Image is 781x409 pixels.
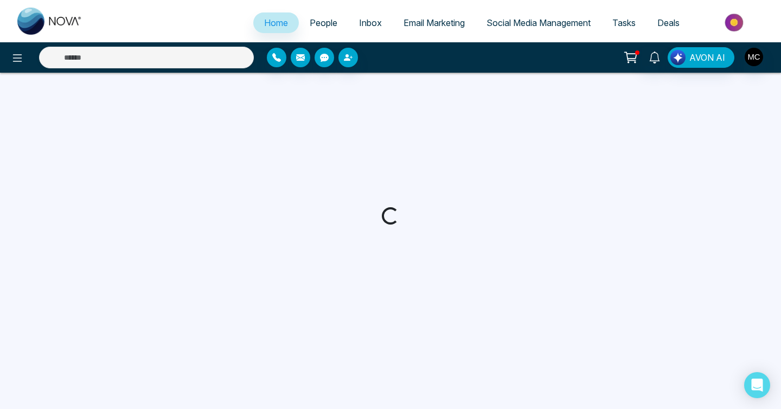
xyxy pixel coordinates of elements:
[657,17,680,28] span: Deals
[601,12,646,33] a: Tasks
[745,48,763,66] img: User Avatar
[253,12,299,33] a: Home
[670,50,686,65] img: Lead Flow
[299,12,348,33] a: People
[612,17,636,28] span: Tasks
[348,12,393,33] a: Inbox
[476,12,601,33] a: Social Media Management
[264,17,288,28] span: Home
[17,8,82,35] img: Nova CRM Logo
[646,12,690,33] a: Deals
[310,17,337,28] span: People
[689,51,725,64] span: AVON AI
[486,17,591,28] span: Social Media Management
[668,47,734,68] button: AVON AI
[696,10,774,35] img: Market-place.gif
[744,372,770,398] div: Open Intercom Messenger
[359,17,382,28] span: Inbox
[404,17,465,28] span: Email Marketing
[393,12,476,33] a: Email Marketing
